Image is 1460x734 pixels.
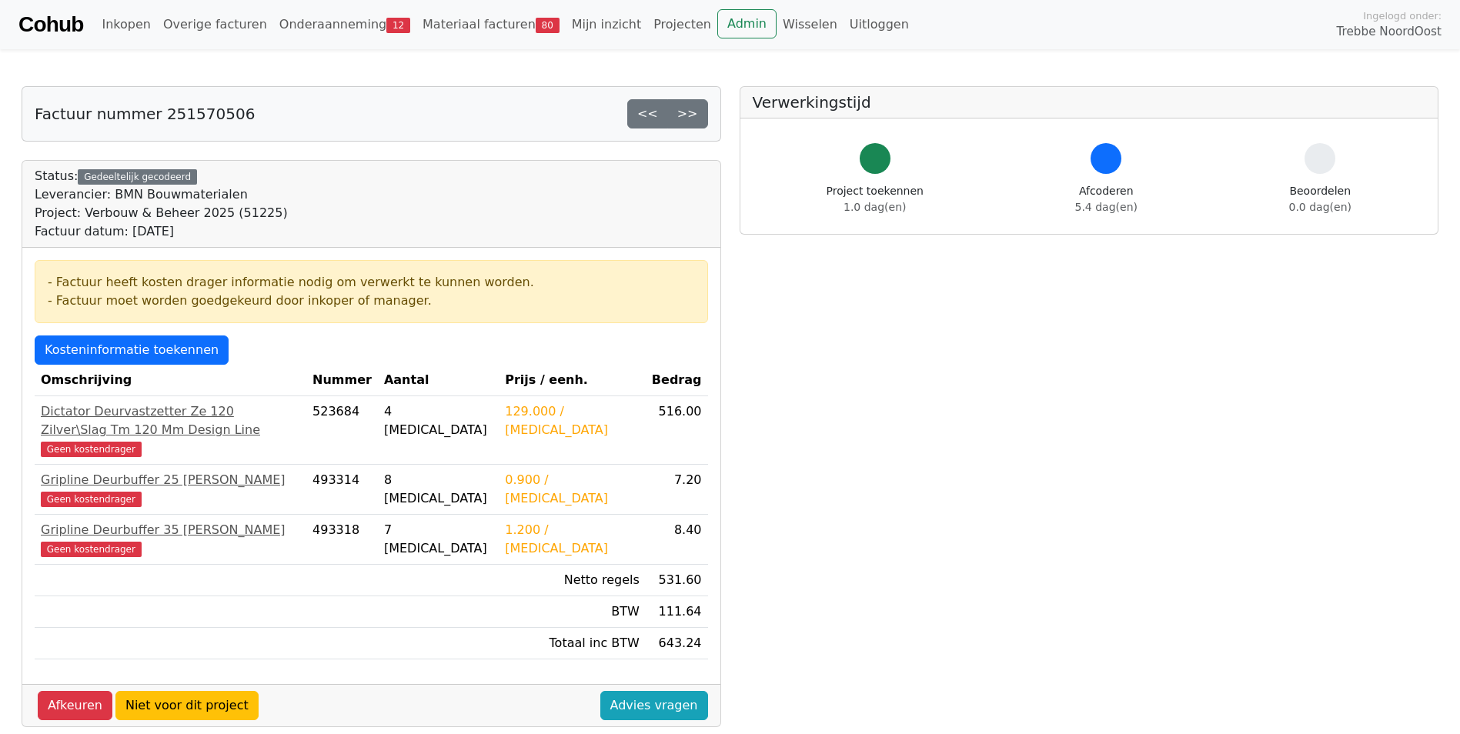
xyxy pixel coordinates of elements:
[627,99,668,128] a: <<
[646,596,708,628] td: 111.64
[717,9,777,38] a: Admin
[416,9,566,40] a: Materiaal facturen80
[41,402,300,439] div: Dictator Deurvastzetter Ze 120 Zilver\Slag Tm 120 Mm Design Line
[1075,201,1138,213] span: 5.4 dag(en)
[386,18,410,33] span: 12
[35,105,255,123] h5: Factuur nummer 251570506
[41,402,300,458] a: Dictator Deurvastzetter Ze 120 Zilver\Slag Tm 120 Mm Design LineGeen kostendrager
[827,183,924,215] div: Project toekennen
[378,365,499,396] th: Aantal
[646,628,708,659] td: 643.24
[41,542,142,557] span: Geen kostendrager
[273,9,416,40] a: Onderaanneming12
[384,402,493,439] div: 4 [MEDICAL_DATA]
[499,628,646,659] td: Totaal inc BTW
[1337,23,1442,41] span: Trebbe NoordOost
[35,204,288,222] div: Project: Verbouw & Beheer 2025 (51225)
[499,365,646,396] th: Prijs / eenh.
[35,167,288,241] div: Status:
[505,402,640,439] div: 129.000 / [MEDICAL_DATA]
[505,521,640,558] div: 1.200 / [MEDICAL_DATA]
[1289,183,1351,215] div: Beoordelen
[384,471,493,508] div: 8 [MEDICAL_DATA]
[646,465,708,515] td: 7.20
[115,691,259,720] a: Niet voor dit project
[646,365,708,396] th: Bedrag
[41,521,300,539] div: Gripline Deurbuffer 35 [PERSON_NAME]
[41,521,300,558] a: Gripline Deurbuffer 35 [PERSON_NAME]Geen kostendrager
[646,515,708,565] td: 8.40
[48,273,695,292] div: - Factuur heeft kosten drager informatie nodig om verwerkt te kunnen worden.
[35,365,306,396] th: Omschrijving
[35,335,229,365] a: Kosteninformatie toekennen
[646,565,708,596] td: 531.60
[777,9,844,40] a: Wisselen
[844,201,906,213] span: 1.0 dag(en)
[306,396,378,465] td: 523684
[306,465,378,515] td: 493314
[35,222,288,241] div: Factuur datum: [DATE]
[647,9,717,40] a: Projecten
[646,396,708,465] td: 516.00
[753,93,1426,112] h5: Verwerkingstijd
[38,691,112,720] a: Afkeuren
[306,365,378,396] th: Nummer
[499,565,646,596] td: Netto regels
[41,471,300,508] a: Gripline Deurbuffer 25 [PERSON_NAME]Geen kostendrager
[35,185,288,204] div: Leverancier: BMN Bouwmaterialen
[48,292,695,310] div: - Factuur moet worden goedgekeurd door inkoper of manager.
[41,492,142,507] span: Geen kostendrager
[566,9,648,40] a: Mijn inzicht
[41,442,142,457] span: Geen kostendrager
[844,9,915,40] a: Uitloggen
[600,691,708,720] a: Advies vragen
[78,169,197,185] div: Gedeeltelijk gecodeerd
[667,99,708,128] a: >>
[1289,201,1351,213] span: 0.0 dag(en)
[505,471,640,508] div: 0.900 / [MEDICAL_DATA]
[306,515,378,565] td: 493318
[157,9,273,40] a: Overige facturen
[499,596,646,628] td: BTW
[536,18,560,33] span: 80
[1075,183,1138,215] div: Afcoderen
[384,521,493,558] div: 7 [MEDICAL_DATA]
[41,471,300,489] div: Gripline Deurbuffer 25 [PERSON_NAME]
[1363,8,1442,23] span: Ingelogd onder:
[18,6,83,43] a: Cohub
[95,9,156,40] a: Inkopen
